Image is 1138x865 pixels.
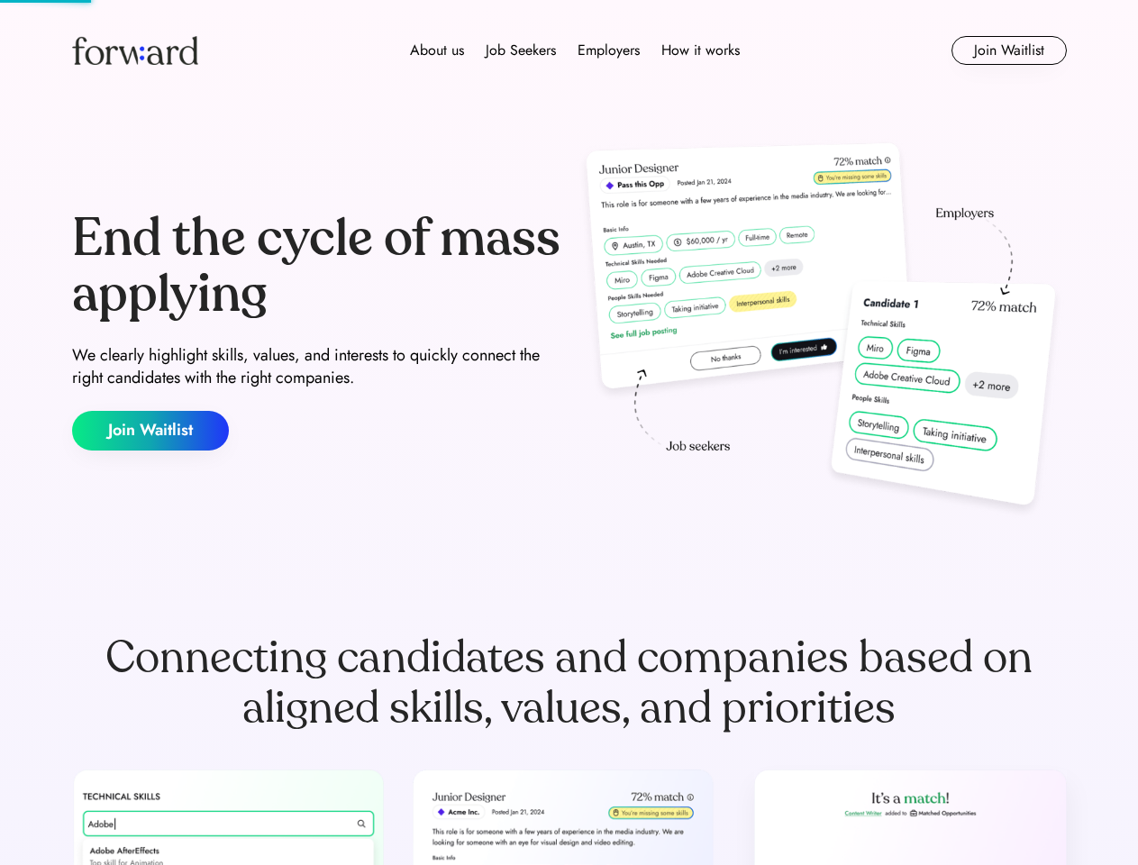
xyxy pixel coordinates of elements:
button: Join Waitlist [72,411,229,451]
div: How it works [661,40,740,61]
img: Forward logo [72,36,198,65]
div: End the cycle of mass applying [72,211,562,322]
div: Job Seekers [486,40,556,61]
div: We clearly highlight skills, values, and interests to quickly connect the right candidates with t... [72,344,562,389]
div: Employers [578,40,640,61]
button: Join Waitlist [951,36,1067,65]
div: Connecting candidates and companies based on aligned skills, values, and priorities [72,633,1067,733]
div: About us [410,40,464,61]
img: hero-image.png [577,137,1067,524]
